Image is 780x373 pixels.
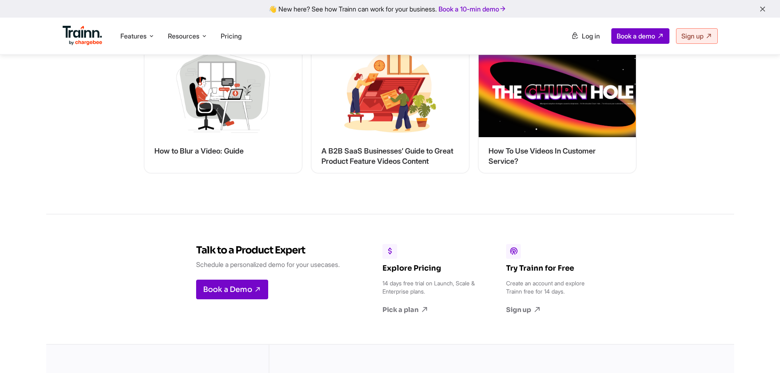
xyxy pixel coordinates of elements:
p: Schedule a personalized demo for your usecases. [196,260,340,270]
a: Sign up [506,305,600,314]
img: Accelerating product adoption beyond the first session | Trainn [479,47,636,137]
a: Pick a plan [382,305,477,314]
h3: Explore Pricing [382,264,477,273]
a: Log in [566,29,605,43]
div: 👋 New here? See how Trainn can work for your business. [5,5,775,13]
span: Features [120,32,147,41]
a: How to Blur a Video: Guide [145,139,253,163]
a: Pricing [221,32,242,40]
a: Book a Demo [196,280,268,299]
a: Sign up [676,28,718,44]
img: How to Blur a Video: Guide | Trainn [145,47,302,137]
img: Trainn Logo [63,26,103,45]
span: Log in [582,32,600,40]
p: 14 days free trial on Launch, Scale & Enterprise plans. [382,279,477,296]
h3: Try Trainn for Free [506,264,600,273]
iframe: Chat Widget [739,334,780,373]
img: 5 Tips for Creating Effective B2B Customer Education Content | Trainn [312,47,469,137]
span: Resources [168,32,199,41]
a: A B2B SaaS Businesses’ Guide to Great Product Feature Videos Content [312,139,469,173]
a: How To Use Videos In Customer Service? [479,139,636,173]
a: Book a demo [611,28,669,44]
span: Book a demo [617,32,655,40]
a: Book a 10-min demo [437,3,508,15]
p: Create an account and explore Trainn free for 14 days. [506,279,600,296]
h3: Talk to a Product Expert [196,244,340,256]
span: Sign up [681,32,703,40]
